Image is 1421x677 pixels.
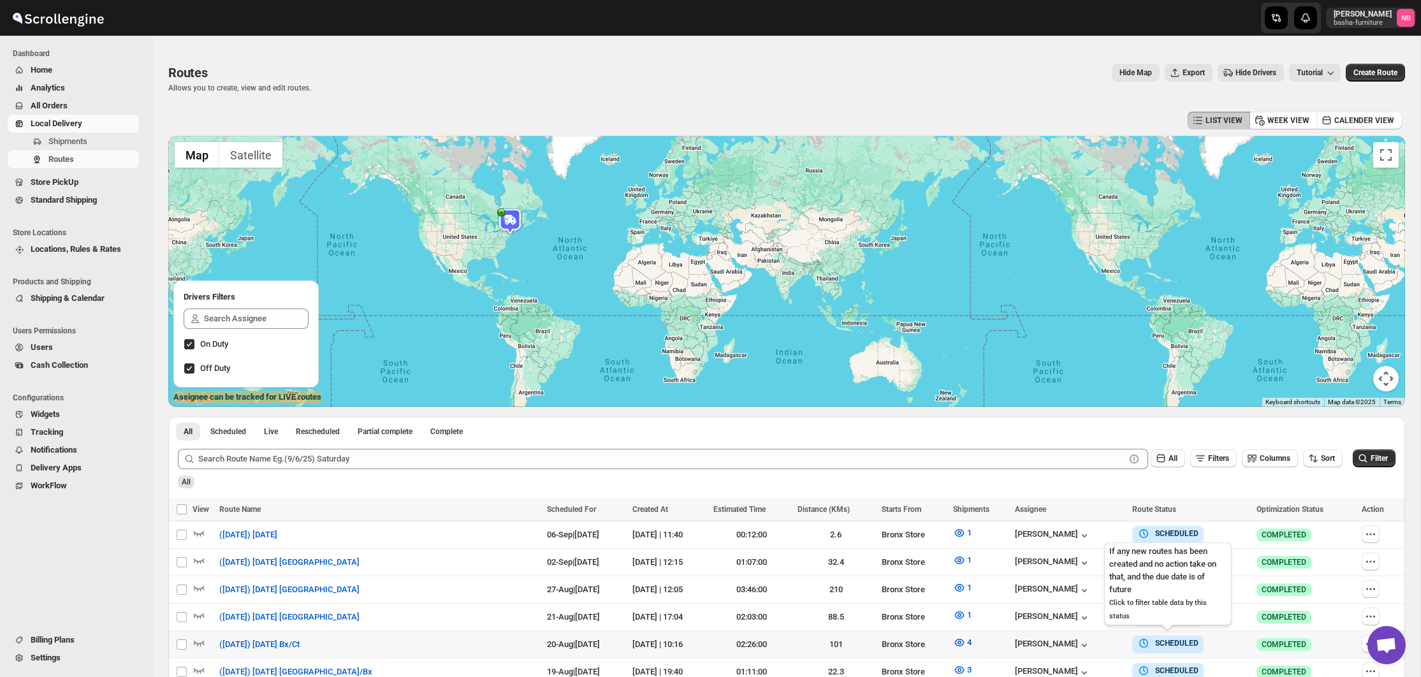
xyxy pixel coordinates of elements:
button: ([DATE]) [DATE] [GEOGRAPHIC_DATA] [212,579,367,600]
button: RESCHEDULED [1137,582,1208,595]
span: Columns [1260,454,1290,463]
b: RESCHEDULED [1155,557,1208,565]
span: Configurations [13,393,144,403]
span: COMPLETED [1262,585,1306,595]
span: COMPLETED [1262,612,1306,622]
label: Assignee can be tracked for LIVE routes [173,391,321,404]
span: Routes [48,154,74,164]
span: Notifications [31,445,77,455]
a: Terms [1383,398,1401,405]
button: Settings [8,649,139,667]
button: Map action label [1112,64,1160,82]
span: On Duty [200,339,228,349]
button: Columns [1242,449,1298,467]
button: Export [1165,64,1213,82]
span: Rescheduled [296,426,340,437]
span: All [1169,454,1177,463]
span: Dashboard [13,48,144,59]
button: [PERSON_NAME] [1015,611,1091,624]
span: 4 [967,637,972,647]
div: Bronx Store [882,528,945,541]
img: Google [171,390,214,407]
button: All [1151,449,1185,467]
button: Toggle fullscreen view [1373,142,1399,168]
button: Delivery Apps [8,459,139,477]
button: Cash Collection [8,356,139,374]
span: Distance (KMs) [798,505,850,514]
button: SCHEDULED [1137,527,1199,540]
button: [PERSON_NAME] [1015,639,1091,652]
span: Locations, Rules & Rates [31,244,121,254]
span: 06-Sep | [DATE] [547,530,599,539]
h2: Drivers Filters [184,291,309,303]
span: CALENDER VIEW [1334,115,1394,126]
span: Off Duty [200,363,230,373]
button: 4 [945,632,979,653]
div: Bronx Store [882,611,945,623]
span: Store PickUp [31,177,78,187]
span: Billing Plans [31,635,75,644]
img: ScrollEngine [10,2,106,34]
span: 27-Aug | [DATE] [547,585,600,594]
span: Standard Shipping [31,195,97,205]
p: basha-furniture [1334,19,1392,27]
span: Shipments [48,136,87,146]
b: SCHEDULED [1155,666,1199,675]
span: 19-Aug | [DATE] [547,667,600,676]
span: Filters [1208,454,1229,463]
button: ([DATE]) [DATE] [GEOGRAPHIC_DATA] [212,552,367,572]
button: User menu [1326,8,1416,28]
button: Shipping & Calendar [8,289,139,307]
span: Scheduled [210,426,246,437]
span: 3 [967,665,972,674]
button: Show street map [175,142,219,168]
button: WEEK VIEW [1250,112,1317,129]
button: Notifications [8,441,139,459]
button: Widgets [8,405,139,423]
span: Optimization Status [1257,505,1323,514]
button: Show satellite imagery [219,142,282,168]
span: Routes [168,65,208,80]
span: Tracking [31,427,63,437]
button: [PERSON_NAME] [1015,557,1091,569]
span: 1 [967,555,972,565]
span: 1 [967,528,972,537]
button: SCHEDULED [1137,637,1199,650]
span: Route Status [1132,505,1176,514]
button: All routes [176,423,200,440]
p: [PERSON_NAME] [1334,9,1392,19]
span: ([DATE]) [DATE] [219,528,277,541]
span: Settings [31,653,61,662]
span: 1 [967,583,972,592]
span: Map data ©2025 [1328,398,1376,405]
b: SCHEDULED [1155,611,1199,620]
span: COMPLETED [1262,667,1306,677]
button: [PERSON_NAME] [1015,529,1091,542]
span: Created At [632,505,668,514]
a: Open this area in Google Maps (opens a new window) [171,390,214,407]
span: COMPLETED [1262,639,1306,650]
span: Filter [1371,454,1388,463]
div: 101 [798,638,874,651]
b: SCHEDULED [1155,639,1199,648]
span: 1 [967,610,972,620]
span: All Orders [31,101,68,110]
button: ([DATE]) [DATE] [212,525,285,545]
span: Users [31,342,53,352]
span: Nael Basha [1397,9,1415,27]
span: Widgets [31,409,60,419]
div: 01:07:00 [713,556,790,569]
button: Sort [1303,449,1343,467]
p: Allows you to create, view and edit routes. [168,83,311,93]
button: SCHEDULED [1137,609,1199,622]
span: Create Route [1353,68,1397,78]
button: ([DATE]) [DATE] [GEOGRAPHIC_DATA] [212,607,367,627]
button: LIST VIEW [1188,112,1250,129]
span: ([DATE]) [DATE] [GEOGRAPHIC_DATA] [219,556,360,569]
span: Local Delivery [31,119,82,128]
span: 02-Sep | [DATE] [547,557,599,567]
div: 03:46:00 [713,583,790,596]
div: 32.4 [798,556,874,569]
